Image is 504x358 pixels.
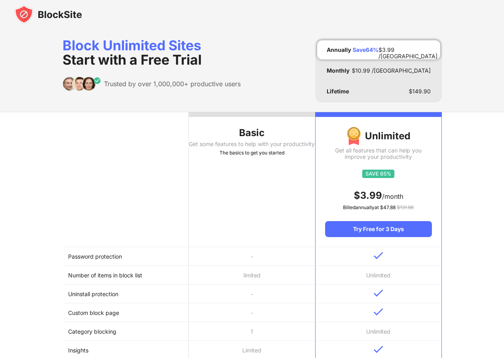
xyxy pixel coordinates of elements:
span: $ 3.99 [354,190,382,201]
img: v-blue.svg [374,289,383,297]
div: Block Unlimited Sites [63,38,241,67]
img: trusted-by.svg [63,77,101,91]
div: Annually [327,47,351,53]
td: Unlimited [315,322,441,341]
div: Get some features to help with your productivity [189,141,315,147]
img: blocksite-icon-black.svg [14,5,82,24]
span: Start with a Free Trial [63,51,202,68]
div: Unlimited [325,127,431,146]
td: - [189,303,315,322]
span: $ 131.88 [397,204,414,210]
td: Unlimited [315,266,441,285]
td: Custom block page [63,303,189,322]
img: v-blue.svg [374,346,383,353]
div: Trusted by over 1,000,000+ productive users [104,80,241,88]
div: /month [325,189,431,202]
img: v-blue.svg [374,308,383,316]
div: The basics to get you started [189,149,315,157]
td: 1 [189,322,315,341]
div: Save 64 % [353,47,378,53]
div: Try Free for 3 Days [325,221,431,237]
img: v-blue.svg [374,252,383,259]
div: $ 10.99 /[GEOGRAPHIC_DATA] [352,67,431,74]
td: - [189,247,315,266]
div: $ 149.90 [409,88,431,95]
td: Category blocking [63,322,189,341]
td: limited [189,266,315,285]
td: Uninstall protection [63,285,189,303]
div: Get all features that can help you improve your productivity [325,147,431,160]
div: $ 3.99 /[GEOGRAPHIC_DATA] [378,47,437,53]
div: Basic [189,127,315,139]
td: Number of items in block list [63,266,189,285]
td: - [189,285,315,303]
td: Password protection [63,247,189,266]
img: save65.svg [362,170,394,178]
div: Monthly [327,67,349,74]
img: img-premium-medal [347,127,361,146]
div: Billed annually at $ 47.88 [325,204,431,212]
div: Lifetime [327,88,349,95]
